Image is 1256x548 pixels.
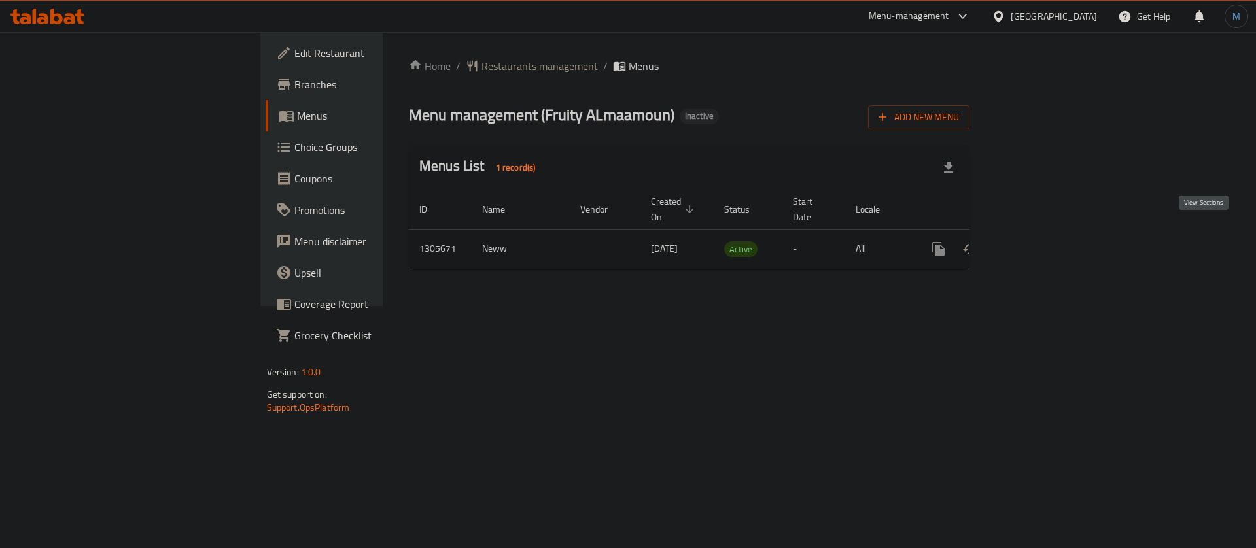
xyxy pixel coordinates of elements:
[879,109,959,126] span: Add New Menu
[266,288,470,320] a: Coverage Report
[294,202,460,218] span: Promotions
[294,139,460,155] span: Choice Groups
[266,100,470,131] a: Menus
[629,58,659,74] span: Menus
[267,386,327,403] span: Get support on:
[409,190,1059,269] table: enhanced table
[294,328,460,343] span: Grocery Checklist
[724,242,758,257] span: Active
[724,201,767,217] span: Status
[266,69,470,100] a: Branches
[488,157,544,178] div: Total records count
[267,399,350,416] a: Support.OpsPlatform
[933,152,964,183] div: Export file
[651,240,678,257] span: [DATE]
[482,201,522,217] span: Name
[488,162,544,174] span: 1 record(s)
[782,229,845,269] td: -
[297,108,460,124] span: Menus
[603,58,608,74] li: /
[680,109,719,124] div: Inactive
[954,233,986,265] button: Change Status
[868,105,969,129] button: Add New Menu
[294,233,460,249] span: Menu disclaimer
[294,45,460,61] span: Edit Restaurant
[869,9,949,24] div: Menu-management
[651,194,698,225] span: Created On
[266,131,470,163] a: Choice Groups
[294,296,460,312] span: Coverage Report
[1011,9,1097,24] div: [GEOGRAPHIC_DATA]
[793,194,829,225] span: Start Date
[419,156,543,178] h2: Menus List
[845,229,913,269] td: All
[913,190,1059,230] th: Actions
[266,257,470,288] a: Upsell
[409,58,969,74] nav: breadcrumb
[266,37,470,69] a: Edit Restaurant
[923,233,954,265] button: more
[409,100,674,129] span: Menu management ( Fruity ALmaamoun )
[1232,9,1240,24] span: M
[267,364,299,381] span: Version:
[266,163,470,194] a: Coupons
[680,111,719,122] span: Inactive
[266,226,470,257] a: Menu disclaimer
[294,77,460,92] span: Branches
[481,58,598,74] span: Restaurants management
[466,58,598,74] a: Restaurants management
[266,320,470,351] a: Grocery Checklist
[472,229,570,269] td: Neww
[294,265,460,281] span: Upsell
[856,201,897,217] span: Locale
[266,194,470,226] a: Promotions
[724,241,758,257] div: Active
[301,364,321,381] span: 1.0.0
[580,201,625,217] span: Vendor
[419,201,444,217] span: ID
[294,171,460,186] span: Coupons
